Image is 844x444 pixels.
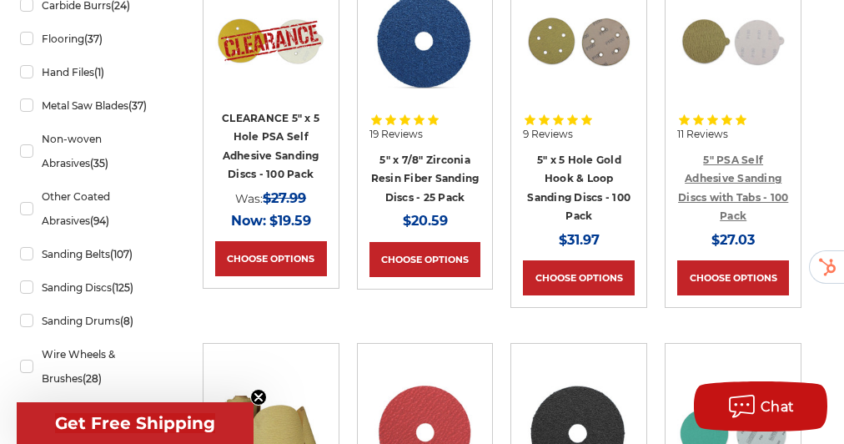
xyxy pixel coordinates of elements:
span: $31.97 [559,232,600,248]
span: (1) [94,66,104,78]
span: Get Free Shipping [55,413,215,433]
span: (8) [120,315,133,327]
a: Hand Files [20,58,167,87]
a: Choose Options [369,242,481,277]
a: Choose Options [523,260,635,295]
span: 11 Reviews [677,129,728,139]
a: Sanding Belts [20,240,167,269]
a: Choose Options [677,260,789,295]
div: Was: [215,187,327,209]
span: (37) [128,99,147,112]
span: (107) [110,248,133,260]
span: (94) [90,214,109,227]
span: (35) [90,157,108,169]
a: Non-woven Abrasives [20,124,167,178]
a: Sanding Drums [20,306,167,336]
span: $20.59 [403,213,448,229]
a: Sanding Discs [20,273,167,302]
span: 9 Reviews [523,129,573,139]
span: Now: [231,213,266,229]
button: Close teaser [250,389,267,406]
span: (28) [83,372,102,385]
button: Chat [694,381,827,431]
a: Wire Wheels & Brushes [20,340,167,393]
a: 5" x 7/8" Zirconia Resin Fiber Sanding Discs - 25 Pack [371,154,480,204]
a: Flooring [20,24,167,53]
span: $27.03 [711,232,755,248]
span: (125) [112,281,133,294]
span: (37) [84,33,103,45]
a: 5" PSA Self Adhesive Sanding Discs with Tabs - 100 Pack [678,154,788,223]
span: 19 Reviews [369,129,423,139]
span: $27.99 [263,190,306,206]
span: Chat [761,399,795,415]
div: Get Free ShippingClose teaser [17,402,254,444]
a: Other Coated Abrasives [20,182,167,235]
a: Metal Saw Blades [20,91,167,120]
a: 5" x 5 Hole Gold Hook & Loop Sanding Discs - 100 Pack [527,154,630,223]
span: $19.59 [269,213,311,229]
a: Choose Options [215,241,327,276]
a: CLEARANCE 5" x 5 Hole PSA Self Adhesive Sanding Discs - 100 Pack [222,112,319,181]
